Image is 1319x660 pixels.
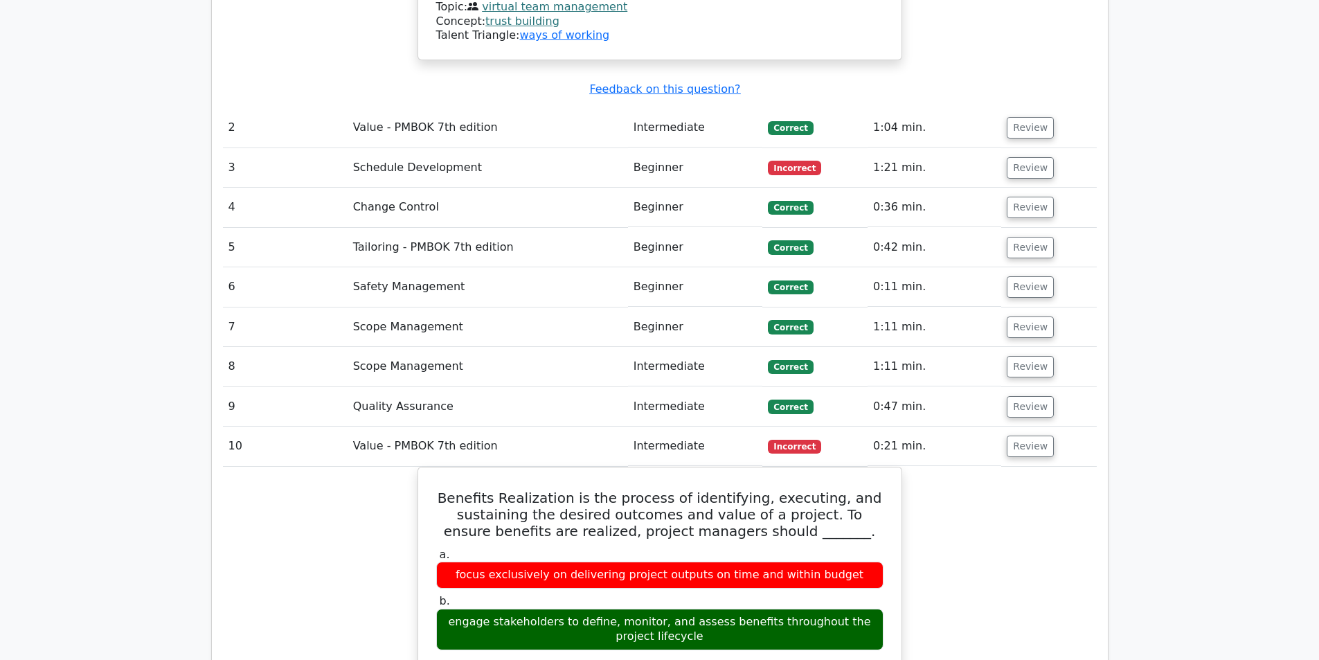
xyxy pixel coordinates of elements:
[868,387,1001,427] td: 0:47 min.
[348,148,628,188] td: Schedule Development
[628,148,763,188] td: Beginner
[868,427,1001,466] td: 0:21 min.
[868,347,1001,386] td: 1:11 min.
[223,427,348,466] td: 10
[348,108,628,148] td: Value - PMBOK 7th edition
[223,108,348,148] td: 2
[628,108,763,148] td: Intermediate
[628,427,763,466] td: Intermediate
[348,427,628,466] td: Value - PMBOK 7th edition
[1007,436,1054,457] button: Review
[628,347,763,386] td: Intermediate
[223,387,348,427] td: 9
[768,161,821,175] span: Incorrect
[436,609,883,650] div: engage stakeholders to define, monitor, and assess benefits throughout the project lifecycle
[628,188,763,227] td: Beginner
[768,280,813,294] span: Correct
[223,148,348,188] td: 3
[768,320,813,334] span: Correct
[589,82,740,96] a: Feedback on this question?
[628,307,763,347] td: Beginner
[223,347,348,386] td: 8
[348,347,628,386] td: Scope Management
[348,228,628,267] td: Tailoring - PMBOK 7th edition
[348,307,628,347] td: Scope Management
[868,267,1001,307] td: 0:11 min.
[1007,117,1054,139] button: Review
[436,562,883,589] div: focus exclusively on delivering project outputs on time and within budget
[223,228,348,267] td: 5
[440,594,450,607] span: b.
[1007,356,1054,377] button: Review
[768,440,821,454] span: Incorrect
[1007,197,1054,218] button: Review
[1007,316,1054,338] button: Review
[1007,237,1054,258] button: Review
[628,228,763,267] td: Beginner
[868,307,1001,347] td: 1:11 min.
[868,228,1001,267] td: 0:42 min.
[768,400,813,413] span: Correct
[348,387,628,427] td: Quality Assurance
[440,548,450,561] span: a.
[223,188,348,227] td: 4
[223,307,348,347] td: 7
[768,240,813,254] span: Correct
[348,188,628,227] td: Change Control
[768,121,813,135] span: Correct
[223,267,348,307] td: 6
[868,108,1001,148] td: 1:04 min.
[485,15,559,28] a: trust building
[628,267,763,307] td: Beginner
[348,267,628,307] td: Safety Management
[436,15,883,29] div: Concept:
[868,188,1001,227] td: 0:36 min.
[519,28,609,42] a: ways of working
[768,360,813,374] span: Correct
[868,148,1001,188] td: 1:21 min.
[1007,396,1054,418] button: Review
[1007,276,1054,298] button: Review
[768,201,813,215] span: Correct
[1007,157,1054,179] button: Review
[435,490,885,539] h5: Benefits Realization is the process of identifying, executing, and sustaining the desired outcome...
[628,387,763,427] td: Intermediate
